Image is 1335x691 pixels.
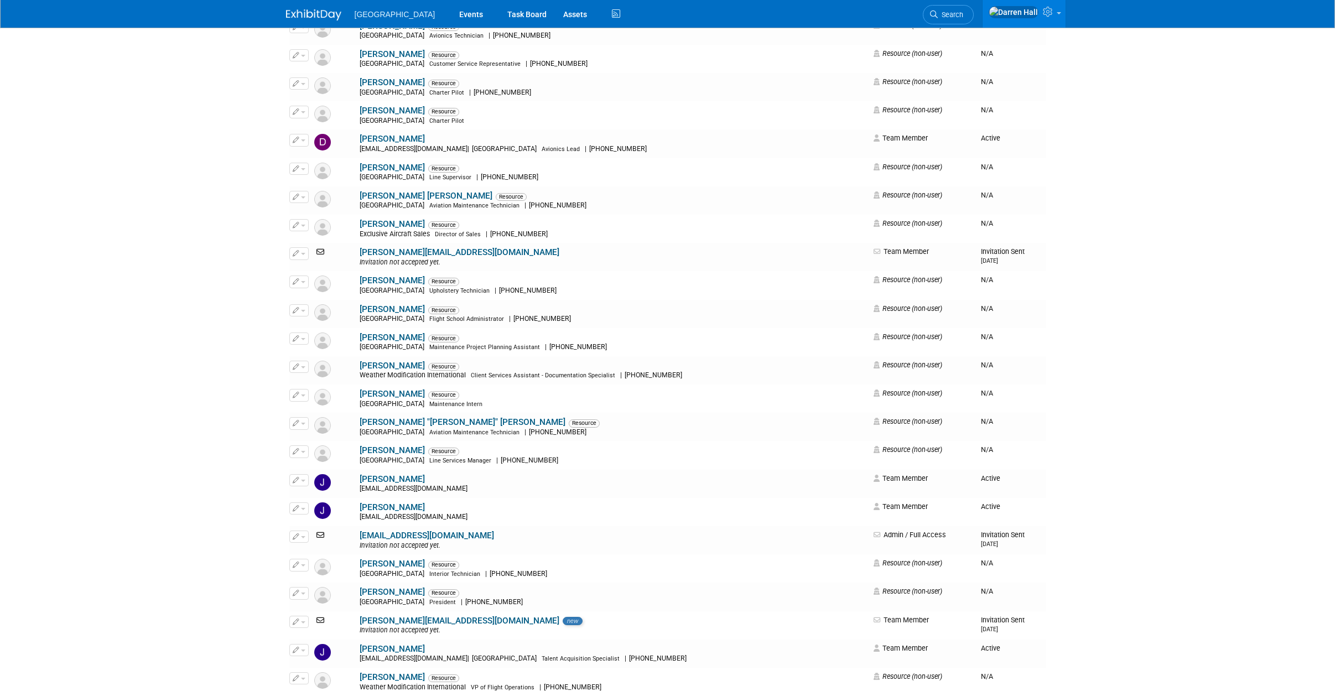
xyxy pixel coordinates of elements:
[360,219,425,229] a: [PERSON_NAME]
[526,428,590,436] span: [PHONE_NUMBER]
[429,457,491,464] span: Line Services Manager
[314,389,331,406] img: Resource
[360,21,425,31] a: [PERSON_NAME]
[923,5,974,24] a: Search
[874,21,942,29] span: Resource (non-user)
[874,219,942,227] span: Resource (non-user)
[314,474,331,491] img: Jeremy Sobolik
[981,474,1000,482] span: Active
[461,598,463,606] span: |
[360,683,469,691] span: Weather Modification International
[360,106,425,116] a: [PERSON_NAME]
[981,531,1025,548] span: Invitation Sent
[524,428,526,436] span: |
[487,230,551,238] span: [PHONE_NUMBER]
[360,587,425,597] a: [PERSON_NAME]
[360,644,425,654] a: [PERSON_NAME]
[526,201,590,209] span: [PHONE_NUMBER]
[360,626,867,635] div: Invitation not accepted yet.
[429,287,490,294] span: Upholstery Technician
[360,343,428,351] span: [GEOGRAPHIC_DATA]
[360,304,425,314] a: [PERSON_NAME]
[314,219,331,236] img: Resource
[471,684,534,691] span: VP of Flight Operations
[429,344,540,351] span: Maintenance Project Planning Assistant
[547,343,610,351] span: [PHONE_NUMBER]
[981,219,993,227] span: N/A
[314,361,331,377] img: Resource
[314,304,331,321] img: Resource
[355,10,435,19] span: [GEOGRAPHIC_DATA]
[428,335,459,342] span: Resource
[981,616,1025,633] span: Invitation Sent
[874,389,942,397] span: Resource (non-user)
[360,502,425,512] a: [PERSON_NAME]
[428,108,459,116] span: Resource
[487,570,550,578] span: [PHONE_NUMBER]
[314,163,331,179] img: Resource
[429,117,464,124] span: Charter Pilot
[360,485,867,493] div: [EMAIL_ADDRESS][DOMAIN_NAME]
[428,306,459,314] span: Resource
[874,559,942,567] span: Resource (non-user)
[360,389,425,399] a: [PERSON_NAME]
[429,570,480,578] span: Interior Technician
[360,258,867,267] div: Invitation not accepted yet.
[981,247,1025,264] span: Invitation Sent
[428,391,459,399] span: Resource
[428,448,459,455] span: Resource
[496,456,498,464] span: |
[586,145,650,153] span: [PHONE_NUMBER]
[360,654,867,663] div: [EMAIL_ADDRESS][DOMAIN_NAME]
[429,32,484,39] span: Avionics Technician
[360,371,469,379] span: Weather Modification International
[874,644,928,652] span: Team Member
[428,589,459,597] span: Resource
[874,304,942,313] span: Resource (non-user)
[314,644,331,661] img: Jimmy Kragt
[496,193,527,201] span: Resource
[429,202,520,209] span: Aviation Maintenance Technician
[490,32,554,39] span: [PHONE_NUMBER]
[981,134,1000,142] span: Active
[981,257,998,264] small: [DATE]
[314,445,331,462] img: Resource
[314,502,331,519] img: Jessica Belcher
[874,332,942,341] span: Resource (non-user)
[469,145,540,153] span: [GEOGRAPHIC_DATA]
[981,541,998,548] small: [DATE]
[360,542,867,550] div: Invitation not accepted yet.
[314,276,331,292] img: Resource
[874,502,928,511] span: Team Member
[469,89,471,96] span: |
[476,173,478,181] span: |
[360,531,494,541] a: [EMAIL_ADDRESS][DOMAIN_NAME]
[989,6,1038,18] img: Darren Hall
[585,145,586,153] span: |
[429,401,482,408] span: Maintenance Intern
[314,77,331,94] img: Resource
[874,445,942,454] span: Resource (non-user)
[429,89,464,96] span: Charter Pilot
[527,60,591,67] span: [PHONE_NUMBER]
[360,201,428,209] span: [GEOGRAPHIC_DATA]
[428,221,459,229] span: Resource
[981,77,993,86] span: N/A
[509,315,511,323] span: |
[874,134,928,142] span: Team Member
[429,599,456,606] span: President
[314,191,331,207] img: Resource
[620,371,622,379] span: |
[467,654,469,662] span: |
[314,559,331,575] img: Resource
[428,561,459,569] span: Resource
[360,163,425,173] a: [PERSON_NAME]
[981,276,993,284] span: N/A
[314,332,331,349] img: Resource
[360,428,428,436] span: [GEOGRAPHIC_DATA]
[981,502,1000,511] span: Active
[360,89,428,96] span: [GEOGRAPHIC_DATA]
[314,49,331,66] img: Resource
[428,278,459,285] span: Resource
[511,315,574,323] span: [PHONE_NUMBER]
